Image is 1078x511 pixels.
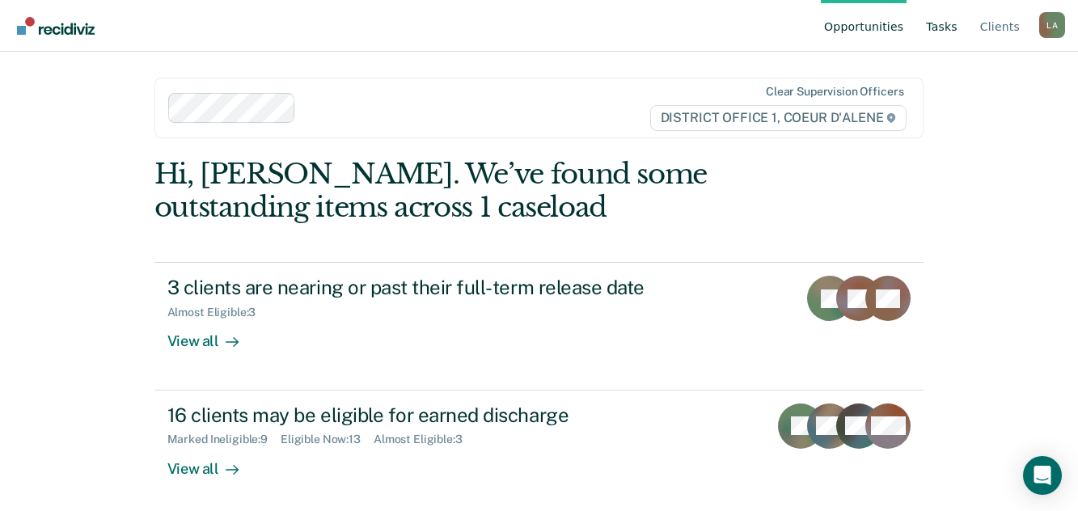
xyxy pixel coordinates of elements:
[1023,456,1062,495] div: Open Intercom Messenger
[167,276,735,299] div: 3 clients are nearing or past their full-term release date
[167,306,269,319] div: Almost Eligible : 3
[650,105,907,131] span: DISTRICT OFFICE 1, COEUR D'ALENE
[167,403,735,427] div: 16 clients may be eligible for earned discharge
[281,433,374,446] div: Eligible Now : 13
[374,433,476,446] div: Almost Eligible : 3
[167,446,258,478] div: View all
[1039,12,1065,38] button: Profile dropdown button
[1039,12,1065,38] div: L A
[167,319,258,351] div: View all
[766,85,903,99] div: Clear supervision officers
[167,433,281,446] div: Marked Ineligible : 9
[154,158,770,224] div: Hi, [PERSON_NAME]. We’ve found some outstanding items across 1 caseload
[17,17,95,35] img: Recidiviz
[154,262,924,390] a: 3 clients are nearing or past their full-term release dateAlmost Eligible:3View all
